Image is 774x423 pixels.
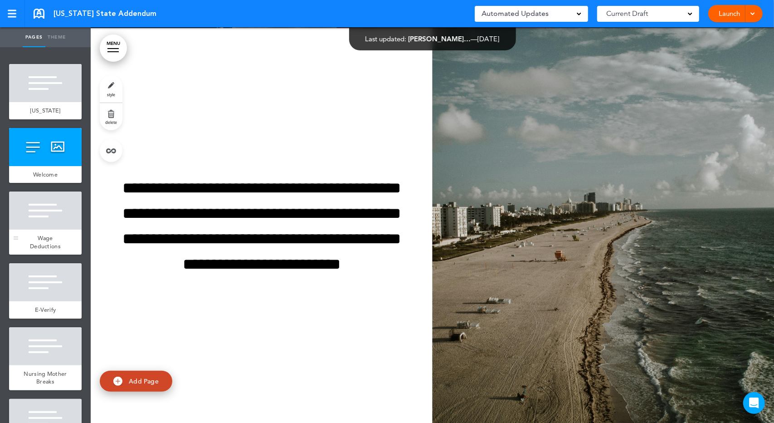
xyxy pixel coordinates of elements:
[9,301,82,319] a: E-Verify
[100,103,122,130] a: delete
[9,365,82,390] a: Nursing Mother Breaks
[365,34,407,43] span: Last updated:
[113,377,122,386] img: add.svg
[54,9,156,19] span: [US_STATE] State Addendum
[30,234,61,250] span: Wage Deductions
[100,34,127,62] a: MENU
[30,107,61,114] span: [US_STATE]
[129,377,159,385] span: Add Page
[409,34,471,43] span: [PERSON_NAME]…
[9,102,82,119] a: [US_STATE]
[482,7,549,20] span: Automated Updates
[105,119,117,125] span: delete
[715,5,744,22] a: Launch
[478,34,500,43] span: [DATE]
[9,230,82,255] a: Wage Deductions
[606,7,648,20] span: Current Draft
[24,370,67,386] span: Nursing Mother Breaks
[365,35,500,42] div: —
[743,392,765,414] div: Open Intercom Messenger
[100,75,122,103] a: style
[35,306,56,314] span: E-Verify
[9,166,82,183] a: Welcome
[100,371,172,392] a: Add Page
[45,27,68,47] a: Theme
[107,92,115,97] span: style
[23,27,45,47] a: Pages
[33,171,58,178] span: Welcome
